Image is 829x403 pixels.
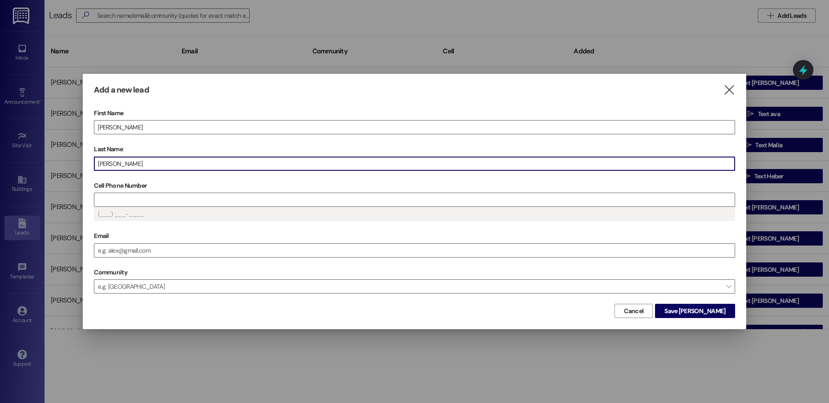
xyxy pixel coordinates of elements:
input: e.g. Smith [94,157,734,170]
span: e.g. [GEOGRAPHIC_DATA] [94,279,735,294]
span: Save [PERSON_NAME] [664,306,725,316]
h3: Add a new lead [94,85,149,95]
label: Last Name [94,142,735,156]
input: e.g. Alex [94,121,734,134]
label: Email [94,229,735,243]
label: First Name [94,106,735,120]
button: Save [PERSON_NAME] [655,304,735,318]
label: Cell Phone Number [94,179,735,193]
label: Community [94,266,127,279]
button: Cancel [615,304,653,318]
span: Cancel [624,306,643,316]
i:  [723,85,735,95]
input: e.g. alex@gmail.com [94,244,734,257]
